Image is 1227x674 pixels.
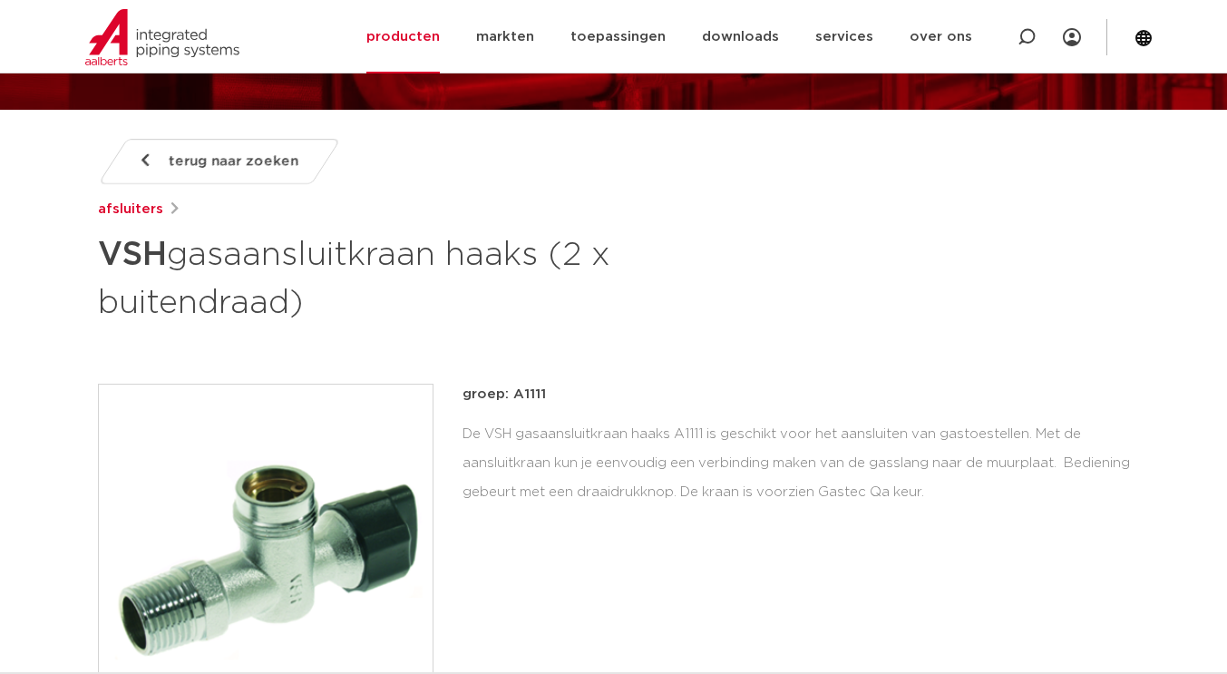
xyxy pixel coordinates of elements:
p: groep: A1111 [463,384,1130,405]
strong: VSH [98,239,167,271]
h1: gasaansluitkraan haaks (2 x buitendraad) [98,228,779,326]
a: afsluiters [98,199,163,220]
span: terug naar zoeken [169,147,298,176]
a: terug naar zoeken [97,139,340,184]
div: De VSH gasaansluitkraan haaks A1111 is geschikt voor het aansluiten van gastoestellen. Met de aan... [463,420,1130,507]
